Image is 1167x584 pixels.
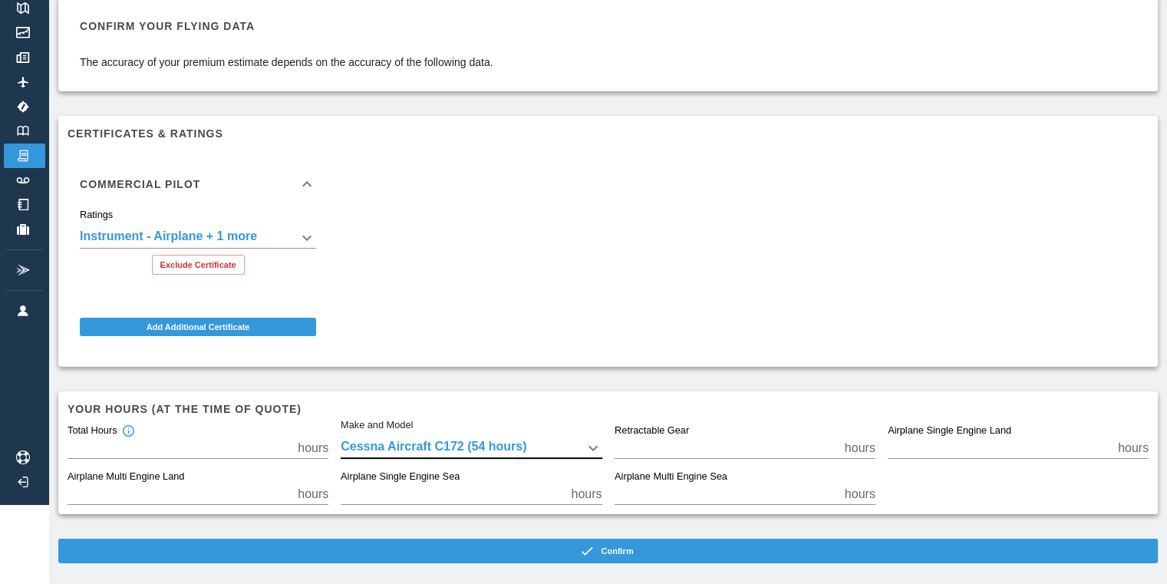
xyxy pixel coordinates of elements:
div: Commercial Pilot [68,209,328,287]
p: hours [571,485,602,503]
p: hours [298,439,328,457]
div: Commercial Pilot [68,160,328,209]
label: Airplane Multi Engine Sea [615,470,727,484]
button: Exclude Certificate [152,255,245,275]
p: hours [1118,439,1149,457]
svg: Total hours in fixed-wing aircraft [121,424,135,438]
label: Make and Model [341,418,413,432]
p: hours [298,485,328,503]
div: Instrument - Airplane + 1 more [80,227,316,249]
p: hours [845,485,875,503]
h6: Confirm your flying data [80,18,493,35]
label: Airplane Single Engine Land [888,424,1011,438]
h6: Certificates & Ratings [68,125,1149,142]
h6: Your hours (at the time of quote) [68,401,1149,417]
div: Cessna Aircraft C172 (54 hours) [341,437,602,459]
button: Add Additional Certificate [80,318,316,336]
p: The accuracy of your premium estimate depends on the accuracy of the following data. [80,54,493,70]
h6: Commercial Pilot [80,179,200,190]
label: Ratings [80,208,113,222]
button: Confirm [58,539,1158,563]
label: Airplane Multi Engine Land [68,470,184,484]
label: Airplane Single Engine Sea [341,470,460,484]
div: Total Hours [68,424,135,438]
label: Retractable Gear [615,424,689,438]
p: hours [845,439,875,457]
